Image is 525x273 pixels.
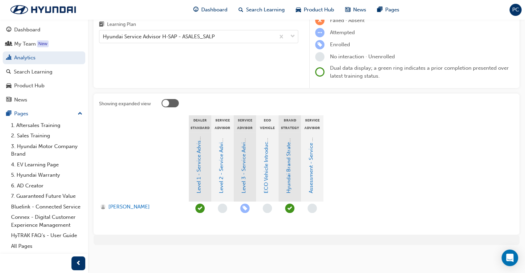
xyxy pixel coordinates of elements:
a: 2. Sales Training [8,130,85,141]
a: pages-iconPages [372,3,405,17]
button: PC [509,4,522,16]
a: 1. Aftersales Training [8,120,85,131]
div: Open Intercom Messenger [502,250,518,266]
a: ECO Vehicle Introduction and Safety Awareness [263,79,269,193]
span: search-icon [6,69,11,75]
span: learningRecordVerb_ENROLL-icon [315,40,324,49]
span: [PERSON_NAME] [108,203,150,211]
div: Service Advisor Level 3 [234,115,256,133]
span: car-icon [6,83,11,89]
a: Connex - Digital Customer Experience Management [8,212,85,230]
a: Bluelink - Connected Service [8,202,85,212]
a: HyTRAK FAQ's - User Guide [8,230,85,241]
span: learningRecordVerb_FAIL-icon [315,16,324,25]
a: 3. Hyundai Motor Company Brand [8,141,85,159]
span: Product Hub [304,6,334,14]
a: [PERSON_NAME] [100,203,182,211]
div: Showing expanded view [99,100,151,107]
span: down-icon [290,32,295,41]
span: Attempted [330,29,355,36]
span: pages-icon [6,111,11,117]
div: Product Hub [14,82,45,90]
a: 6. AD Creator [8,181,85,191]
div: Dashboard [14,26,40,34]
span: news-icon [345,6,350,14]
span: learningRecordVerb_COMPLETE-icon [285,204,294,213]
span: learningRecordVerb_ENROLL-icon [240,204,250,213]
a: car-iconProduct Hub [290,3,340,17]
span: learningRecordVerb_NONE-icon [263,204,272,213]
button: Pages [3,107,85,120]
a: search-iconSearch Learning [233,3,290,17]
span: chart-icon [6,55,11,61]
a: Level 3 - Service Advisor Program [241,112,247,193]
span: people-icon [6,41,11,47]
a: News [3,94,85,106]
div: Search Learning [14,68,52,76]
span: Failed · Absent [330,17,364,23]
span: guage-icon [6,27,11,33]
div: Pages [14,110,28,118]
div: Brand Strategy eLearning [279,115,301,133]
a: Search Learning [3,66,85,78]
span: News [353,6,366,14]
div: Tooltip anchor [37,40,49,47]
span: pages-icon [377,6,382,14]
span: learningRecordVerb_ATTEMPT-icon [315,28,324,37]
span: search-icon [239,6,243,14]
span: car-icon [296,6,301,14]
span: guage-icon [193,6,198,14]
span: Search Learning [246,6,285,14]
a: All Pages [8,241,85,252]
a: Dashboard [3,23,85,36]
div: Service Advisor Level 2 [211,115,234,133]
span: Enrolled [330,41,350,48]
a: 5. Hyundai Warranty [8,170,85,181]
img: Trak [3,2,83,17]
div: News [14,96,27,104]
span: learningRecordVerb_NONE-icon [218,204,227,213]
span: learningRecordVerb_NONE-icon [308,204,317,213]
a: Product Hub [3,79,85,92]
a: news-iconNews [340,3,372,17]
span: news-icon [6,97,11,103]
span: Pages [385,6,399,14]
div: Hyundai Service Advisor H-SAP - ASALES_SALP [103,33,215,41]
span: PC [512,6,519,14]
span: Dashboard [201,6,227,14]
span: prev-icon [76,259,81,268]
span: No interaction · Unenrolled [330,53,395,60]
span: up-icon [78,109,82,118]
span: Dual data display; a green ring indicates a prior completion presented over latest training status. [330,65,509,79]
a: guage-iconDashboard [188,3,233,17]
a: My Team [3,38,85,50]
div: Service Advisor Assessment [301,115,323,133]
a: Analytics [3,51,85,64]
a: 7. Guaranteed Future Value [8,191,85,202]
div: Dealer Standard 8 - Mandatory Training - HSAP [189,115,211,133]
a: 4. EV Learning Page [8,159,85,170]
span: learningRecordVerb_NONE-icon [315,52,324,61]
button: DashboardMy TeamAnalyticsSearch LearningProduct HubNews [3,22,85,107]
a: Level 1 - Service Advisor Program [196,113,202,193]
div: My Team [14,40,36,48]
span: learningplan-icon [99,22,104,28]
div: ECO Vehicle Frontline Training [256,115,279,133]
a: Level 2 - Service Advisor Program [218,112,224,193]
span: learningRecordVerb_ATTEND-icon [195,204,205,213]
div: Learning Plan [107,21,136,28]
